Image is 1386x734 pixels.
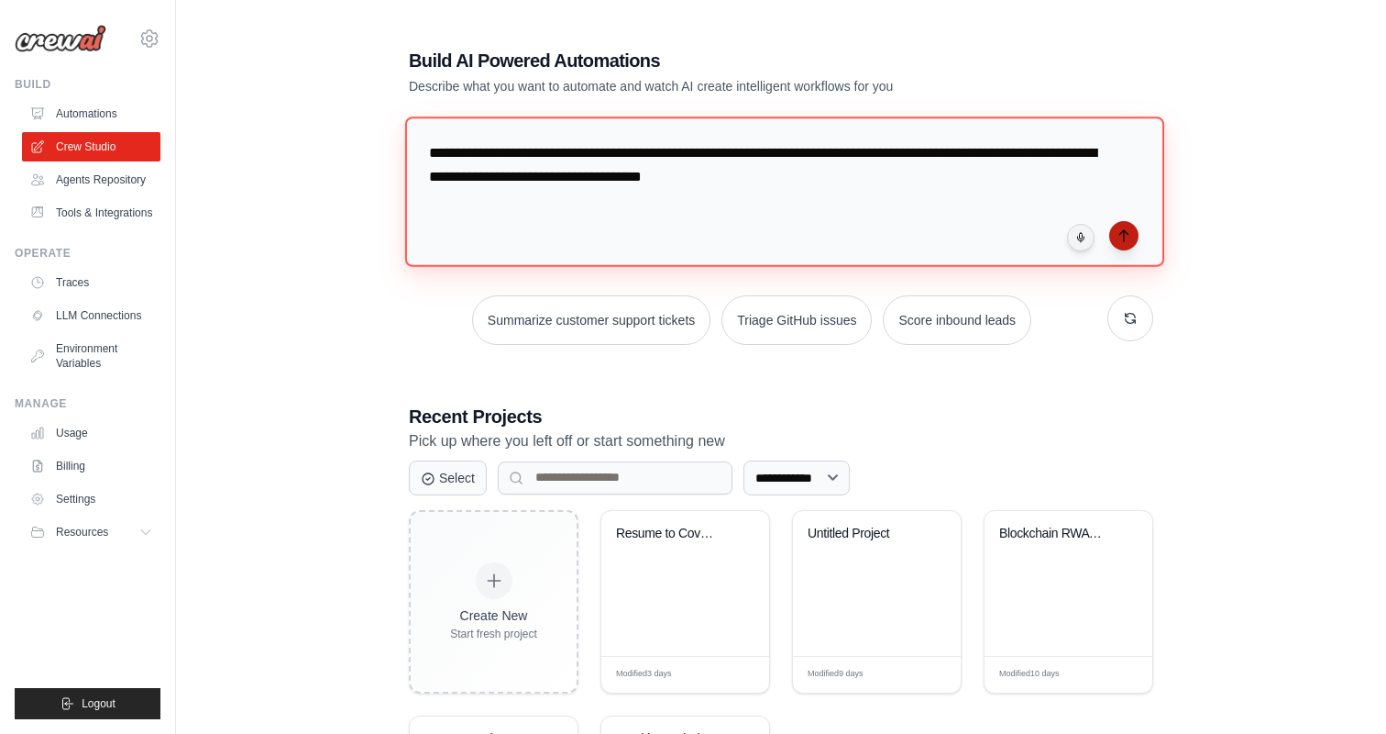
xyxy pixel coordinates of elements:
a: Environment Variables [22,334,160,378]
span: Resources [56,525,108,539]
a: Settings [22,484,160,514]
span: Edit [1109,668,1125,682]
h1: Build AI Powered Automations [409,48,1025,73]
img: Logo [15,25,106,52]
span: Modified 10 days [999,668,1060,681]
a: Tools & Integrations [22,198,160,228]
span: Edit [918,668,933,682]
div: Resume to Cover Letter Assistant [616,526,727,542]
button: Triage GitHub issues [721,295,872,345]
div: Create New [450,606,537,625]
button: Select [409,461,487,495]
a: Automations [22,99,160,128]
span: Modified 9 days [808,668,863,681]
a: Billing [22,451,160,481]
button: Resources [22,517,160,547]
button: Logout [15,688,160,719]
a: LLM Connections [22,301,160,330]
p: Describe what you want to automate and watch AI create intelligent workflows for you [409,77,1025,95]
div: Operate [15,246,160,261]
span: Edit [726,668,742,682]
button: Score inbound leads [883,295,1031,345]
span: Modified 3 days [616,668,672,681]
div: Blockchain RWA Energy Infrastructure Research [999,526,1110,542]
a: Traces [22,268,160,297]
button: Click to speak your automation idea [1067,224,1094,251]
div: Start fresh project [450,627,537,641]
button: Summarize customer support tickets [472,295,710,345]
div: Manage [15,396,160,411]
span: Logout [82,696,115,711]
p: Pick up where you left off or start something new [409,429,1153,453]
a: Usage [22,418,160,448]
a: Agents Repository [22,165,160,195]
div: Build [15,77,160,92]
h3: Recent Projects [409,404,1153,429]
button: Get new suggestions [1107,295,1153,341]
a: Crew Studio [22,132,160,161]
div: Untitled Project [808,526,918,542]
